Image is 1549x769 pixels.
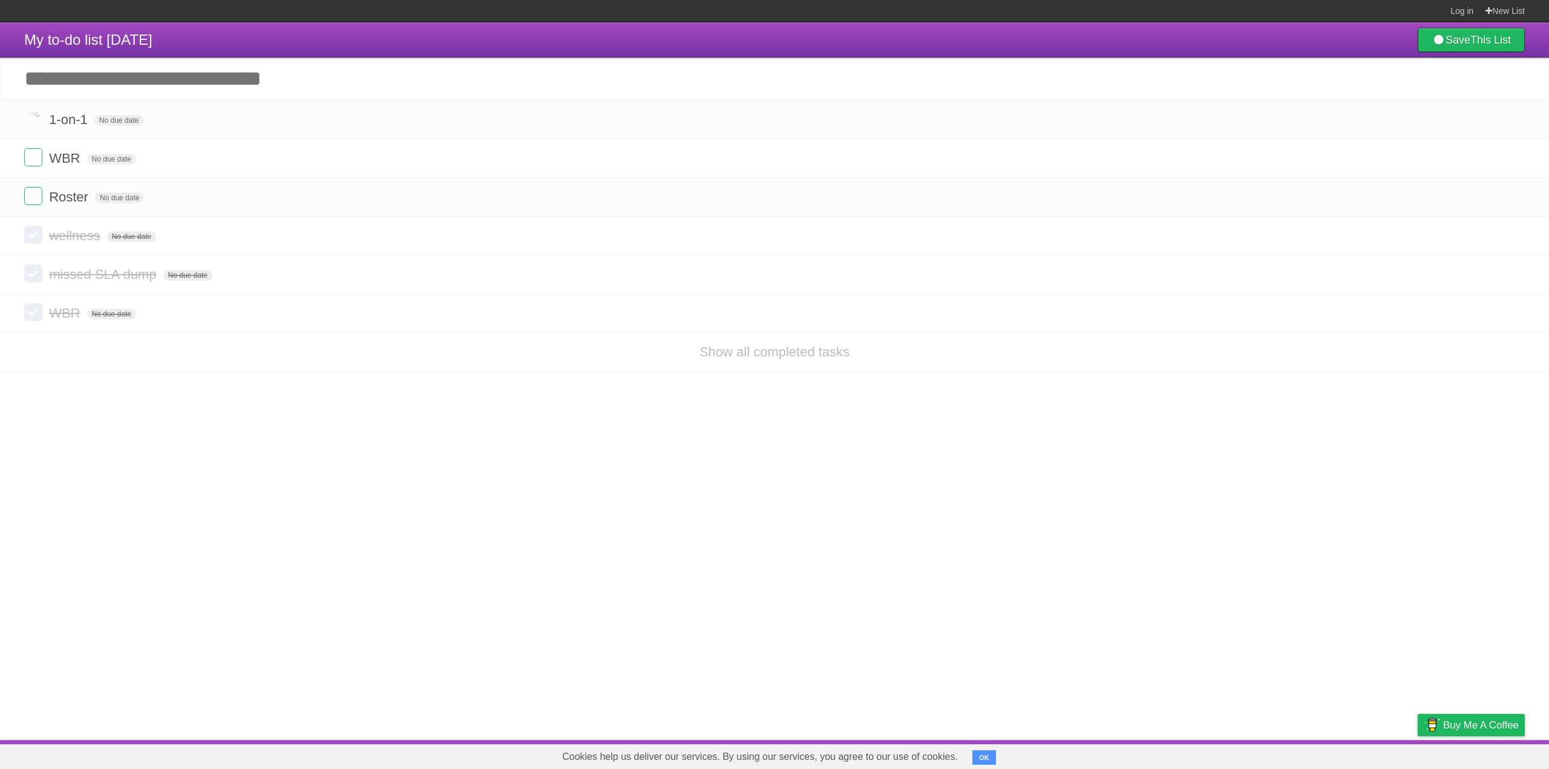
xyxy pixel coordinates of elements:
[49,228,103,243] span: wellness
[1297,743,1346,766] a: Developers
[107,231,156,242] span: No due date
[1443,715,1519,736] span: Buy me a coffee
[49,112,91,127] span: 1-on-1
[550,745,970,769] span: Cookies help us deliver our services. By using our services, you agree to our use of cookies.
[49,151,83,166] span: WBR
[94,115,143,126] span: No due date
[87,154,136,165] span: No due date
[95,192,144,203] span: No due date
[1361,743,1387,766] a: Terms
[49,306,83,321] span: WBR
[972,750,996,765] button: OK
[24,110,42,128] label: Done
[24,31,152,48] span: My to-do list [DATE]
[1449,743,1525,766] a: Suggest a feature
[1418,28,1525,52] a: SaveThis List
[163,270,212,281] span: No due date
[699,344,850,359] a: Show all completed tasks
[1418,714,1525,736] a: Buy me a coffee
[1424,715,1440,735] img: Buy me a coffee
[49,189,91,205] span: Roster
[24,187,42,205] label: Done
[87,309,136,319] span: No due date
[24,226,42,244] label: Done
[24,303,42,321] label: Done
[1257,743,1282,766] a: About
[24,148,42,166] label: Done
[49,267,159,282] span: missed SLA dump
[1402,743,1433,766] a: Privacy
[24,264,42,283] label: Done
[1470,34,1511,46] b: This List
